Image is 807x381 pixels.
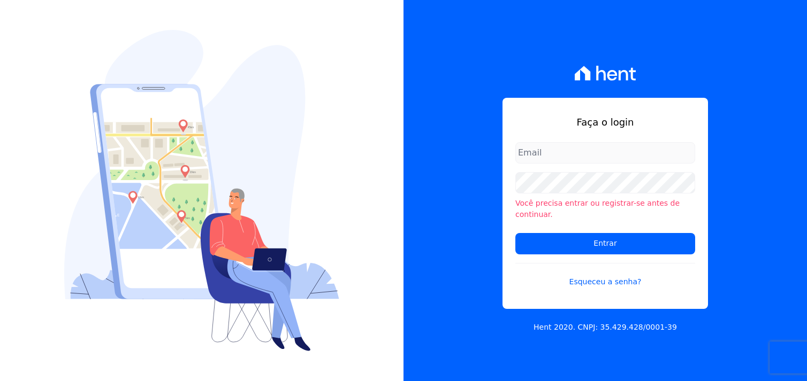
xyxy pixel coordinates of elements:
li: Você precisa entrar ou registrar-se antes de continuar. [515,198,695,220]
p: Hent 2020. CNPJ: 35.429.428/0001-39 [534,322,677,333]
img: Login [64,30,339,351]
h1: Faça o login [515,115,695,129]
input: Entrar [515,233,695,254]
input: Email [515,142,695,164]
a: Esqueceu a senha? [515,263,695,287]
